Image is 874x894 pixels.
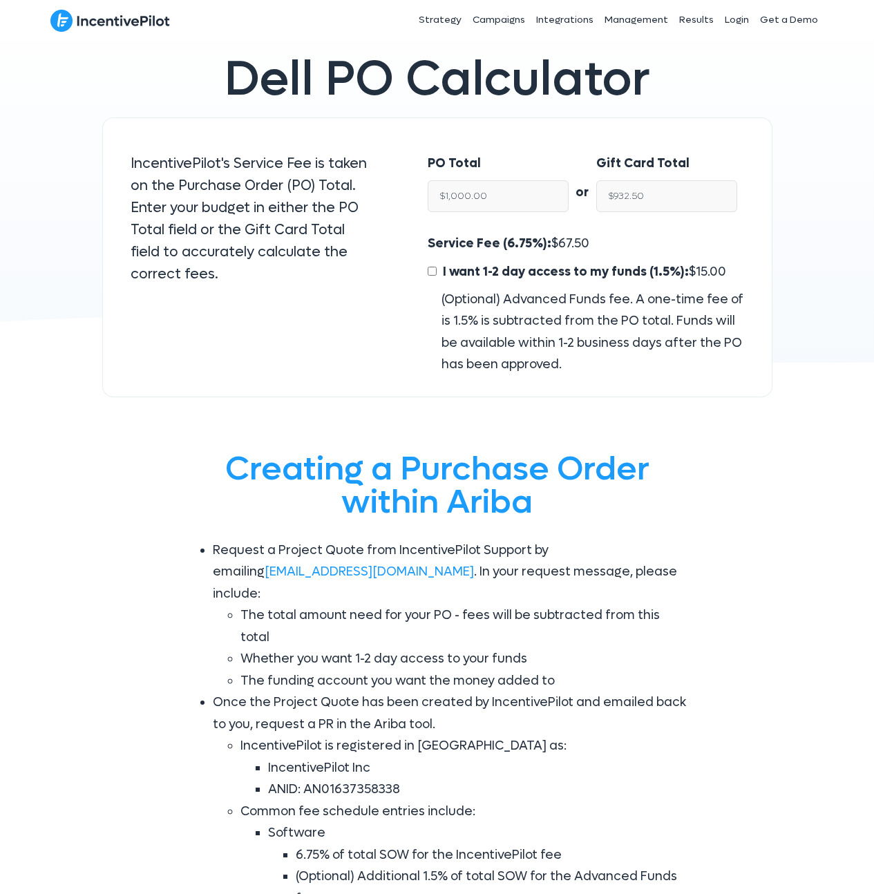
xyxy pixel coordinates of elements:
a: Get a Demo [754,3,824,37]
li: Request a Project Quote from IncentivePilot Support by emailing . In your request message, please... [213,540,690,692]
a: Management [599,3,674,37]
a: Strategy [413,3,467,37]
li: The funding account you want the money added to [240,670,690,692]
a: Integrations [531,3,599,37]
nav: Header Menu [319,3,824,37]
span: Creating a Purchase Order within Ariba [225,447,649,524]
li: Whether you want 1-2 day access to your funds [240,648,690,670]
a: Login [719,3,754,37]
div: (Optional) Advanced Funds fee. A one-time fee of is 1.5% is subtracted from the PO total. Funds w... [428,289,743,376]
span: 67.50 [558,236,589,251]
span: 15.00 [696,264,726,280]
div: or [569,153,596,204]
a: Campaigns [467,3,531,37]
span: $ [439,264,726,280]
span: Service Fee (6.75%): [428,236,551,251]
li: IncentivePilot is registered in [GEOGRAPHIC_DATA] as: [240,735,690,801]
li: 6.75% of total SOW for the IncentivePilot fee [296,844,690,866]
span: I want 1-2 day access to my funds (1.5%): [443,264,689,280]
li: ANID: AN01637358338 [268,779,690,801]
img: IncentivePilot [50,9,170,32]
div: $ [428,233,743,376]
input: I want 1-2 day access to my funds (1.5%):$15.00 [428,267,437,276]
a: [EMAIL_ADDRESS][DOMAIN_NAME] [265,564,474,580]
label: Gift Card Total [596,153,690,175]
li: IncentivePilot Inc [268,757,690,779]
label: PO Total [428,153,481,175]
li: The total amount need for your PO - fees will be subtracted from this total [240,605,690,648]
span: Dell PO Calculator [225,48,650,111]
p: IncentivePilot's Service Fee is taken on the Purchase Order (PO) Total. Enter your budget in eith... [131,153,373,285]
a: Results [674,3,719,37]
